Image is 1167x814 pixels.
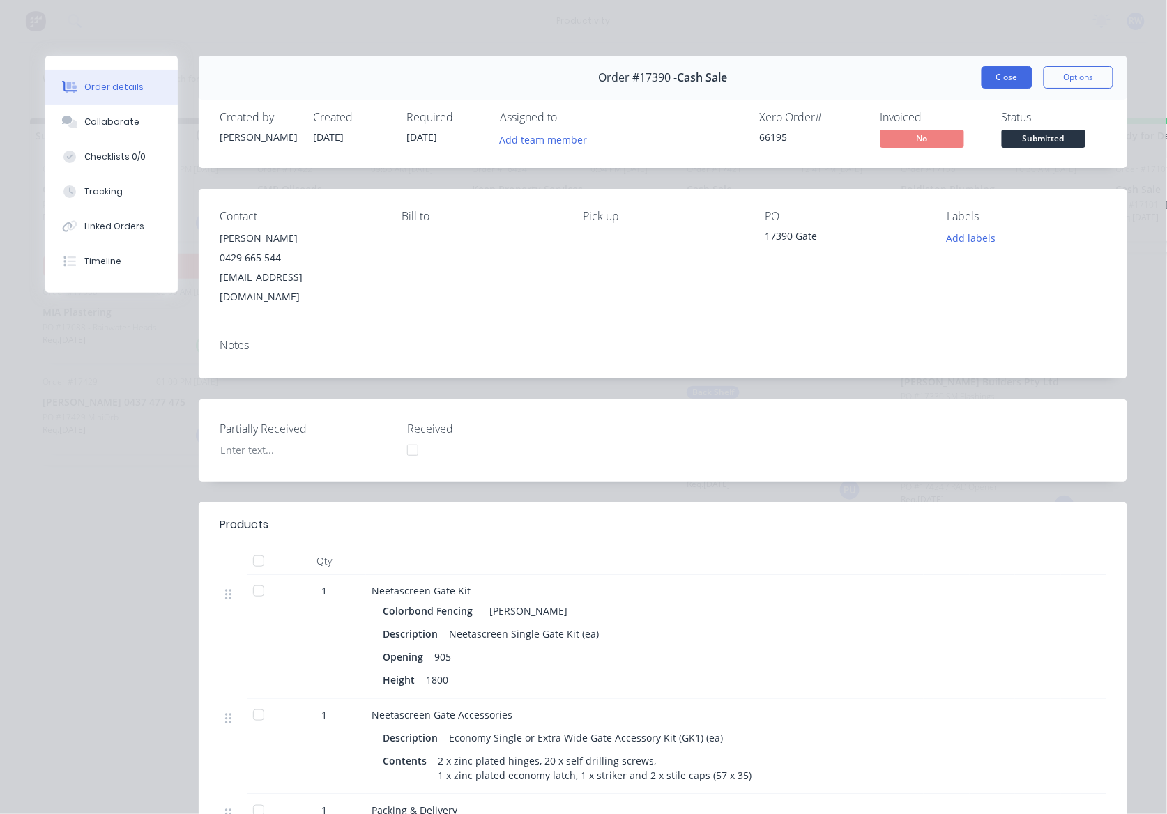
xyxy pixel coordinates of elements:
[220,210,379,223] div: Contact
[982,66,1032,89] button: Close
[84,116,139,128] div: Collaborate
[1002,130,1085,147] span: Submitted
[1044,66,1113,89] button: Options
[759,111,864,124] div: Xero Order #
[383,601,478,621] div: Colorbond Fencing
[45,244,178,279] button: Timeline
[220,229,379,248] div: [PERSON_NAME]
[765,210,924,223] div: PO
[45,209,178,244] button: Linked Orders
[84,185,123,198] div: Tracking
[407,420,581,437] label: Received
[947,210,1106,223] div: Labels
[583,210,743,223] div: Pick up
[443,728,729,748] div: Economy Single or Extra Wide Gate Accessory Kit (GK1) (ea)
[443,624,604,644] div: Neetascreen Single Gate Kit (ea)
[599,71,678,84] span: Order #17390 -
[420,670,454,690] div: 1800
[383,670,420,690] div: Height
[220,248,379,268] div: 0429 665 544
[484,601,567,621] div: [PERSON_NAME]
[383,751,432,771] div: Contents
[406,111,483,124] div: Required
[220,516,268,533] div: Products
[383,728,443,748] div: Description
[321,583,327,598] span: 1
[45,139,178,174] button: Checklists 0/0
[282,547,366,575] div: Qty
[429,647,457,667] div: 905
[402,210,561,223] div: Bill to
[372,708,512,721] span: Neetascreen Gate Accessories
[500,130,595,148] button: Add team member
[880,111,985,124] div: Invoiced
[220,420,394,437] label: Partially Received
[321,707,327,722] span: 1
[383,624,443,644] div: Description
[313,111,390,124] div: Created
[220,130,296,144] div: [PERSON_NAME]
[220,339,1106,352] div: Notes
[500,111,639,124] div: Assigned to
[45,174,178,209] button: Tracking
[492,130,595,148] button: Add team member
[84,151,146,163] div: Checklists 0/0
[220,229,379,307] div: [PERSON_NAME]0429 665 544[EMAIL_ADDRESS][DOMAIN_NAME]
[406,130,437,144] span: [DATE]
[1002,130,1085,151] button: Submitted
[678,71,728,84] span: Cash Sale
[765,229,924,248] div: 17390 Gate
[45,105,178,139] button: Collaborate
[313,130,344,144] span: [DATE]
[880,130,964,147] span: No
[84,81,144,93] div: Order details
[383,647,429,667] div: Opening
[432,751,757,785] div: 2 x zinc plated hinges, 20 x self drilling screws, 1 x zinc plated economy latch, 1 x striker and...
[220,111,296,124] div: Created by
[939,229,1003,247] button: Add labels
[1002,111,1106,124] div: Status
[220,268,379,307] div: [EMAIL_ADDRESS][DOMAIN_NAME]
[84,220,144,233] div: Linked Orders
[372,584,471,597] span: Neetascreen Gate Kit
[84,255,121,268] div: Timeline
[45,70,178,105] button: Order details
[759,130,864,144] div: 66195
